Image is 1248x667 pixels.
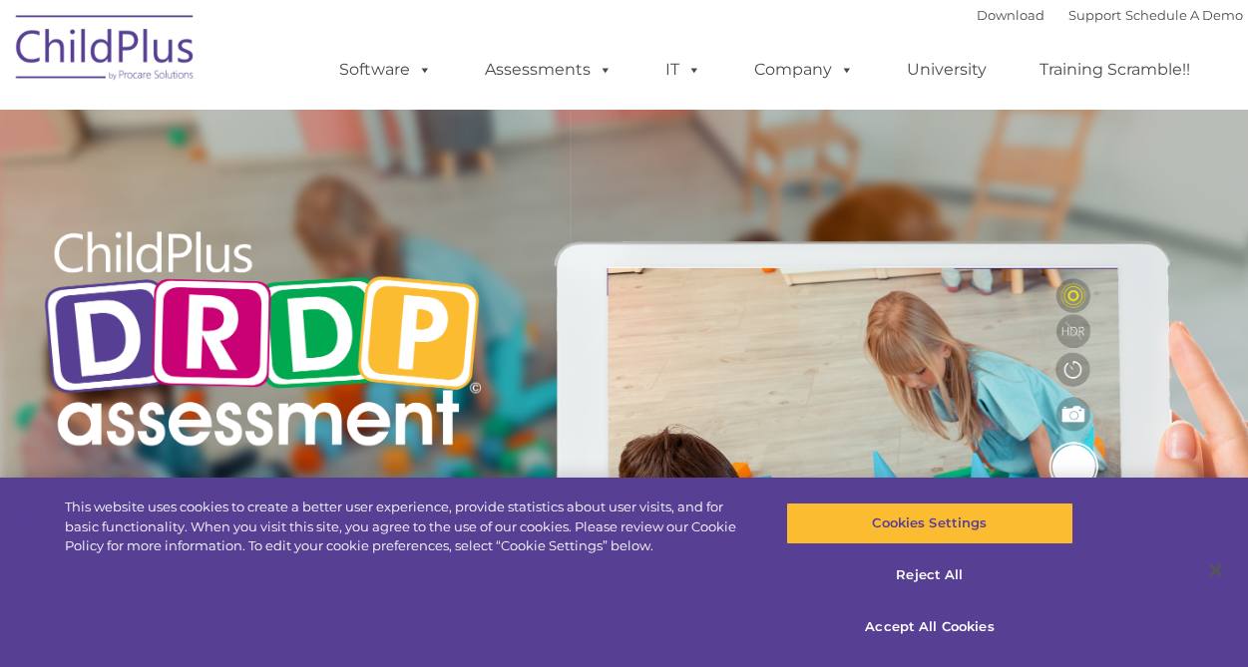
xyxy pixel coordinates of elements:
[1125,7,1243,23] a: Schedule A Demo
[887,50,1007,90] a: University
[319,50,452,90] a: Software
[734,50,874,90] a: Company
[786,502,1073,544] button: Cookies Settings
[786,554,1073,596] button: Reject All
[465,50,632,90] a: Assessments
[977,7,1044,23] a: Download
[977,7,1243,23] font: |
[6,1,206,101] img: ChildPlus by Procare Solutions
[1194,548,1238,592] button: Close
[645,50,721,90] a: IT
[65,498,749,556] div: This website uses cookies to create a better user experience, provide statistics about user visit...
[1068,7,1121,23] a: Support
[786,605,1073,647] button: Accept All Cookies
[1020,50,1210,90] a: Training Scramble!!
[36,204,489,480] img: Copyright - DRDP Logo Light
